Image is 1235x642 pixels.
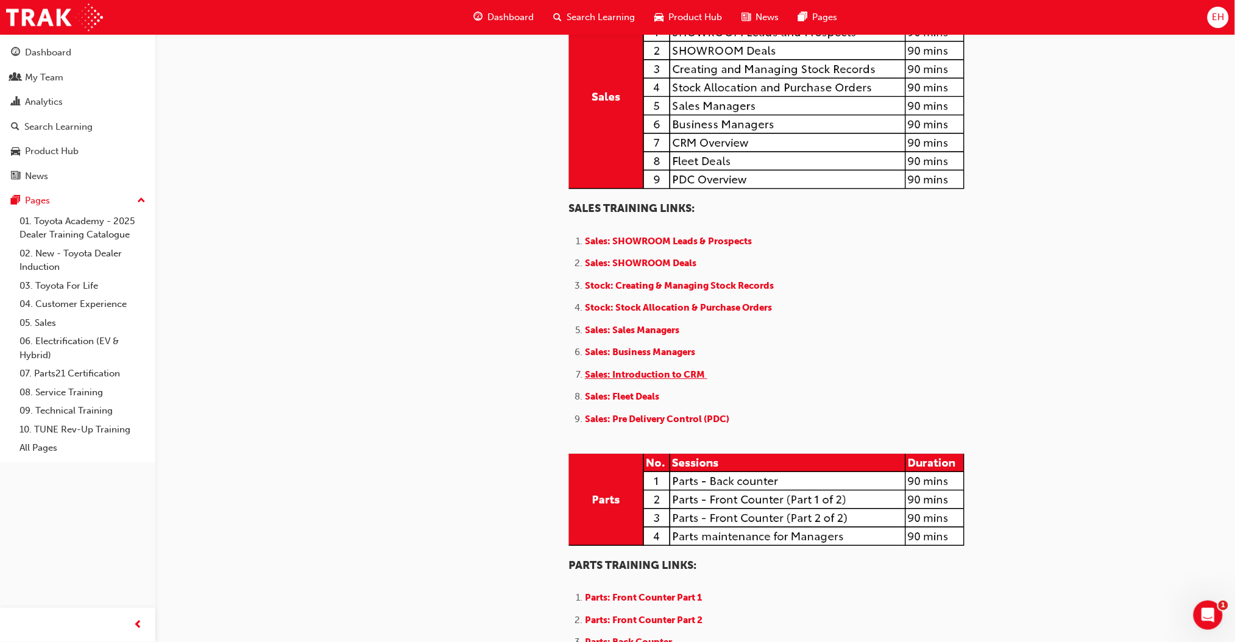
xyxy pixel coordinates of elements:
span: Sales: Business Managers [585,347,695,358]
a: Product Hub [5,140,150,163]
div: Product Hub [25,144,79,158]
span: Sales: SHOWROOM Deals [585,258,696,269]
div: Analytics [25,95,63,109]
a: news-iconNews [732,5,788,30]
div: News [25,169,48,183]
span: Parts: Front Counter Part 1 [585,592,702,603]
span: PARTS TRAINING LINKS: [568,559,696,572]
a: Sales: SHOWROOM Deals [585,258,699,269]
span: Sales: Introduction to CRM [585,369,705,380]
span: Product Hub [668,10,722,24]
span: guage-icon [473,10,483,25]
a: Sales: Introduction to CRM [585,369,707,380]
a: 04. Customer Experience [15,295,150,314]
span: EH [1212,10,1224,24]
span: prev-icon [134,618,143,633]
span: Pages [812,10,837,24]
span: news-icon [11,171,20,182]
span: SALES TRAINING LINKS: [568,202,695,215]
span: Search Learning [567,10,635,24]
div: Search Learning [24,120,93,134]
span: News [756,10,779,24]
a: 02. New - Toyota Dealer Induction [15,244,150,277]
a: Parts: Front Counter Part 1 [585,592,721,603]
span: Dashboard [487,10,534,24]
a: Stock: Stock Allocation & Purchase Orders [585,302,772,313]
span: Sales: Sales Managers [585,325,679,336]
span: 1 [1219,601,1228,610]
a: Sales: SHOWROOM Leads & Prospects [585,236,752,247]
span: car-icon [11,146,20,157]
a: Parts: Front Counter Part 2 [585,615,721,626]
a: car-iconProduct Hub [645,5,732,30]
a: News [5,165,150,188]
button: DashboardMy TeamAnalyticsSearch LearningProduct HubNews [5,39,150,189]
button: Pages [5,189,150,212]
div: Dashboard [25,46,71,60]
span: Parts: Front Counter Part 2 [585,615,702,626]
img: Trak [6,4,103,31]
div: My Team [25,71,63,85]
span: chart-icon [11,97,20,108]
span: search-icon [11,122,19,133]
span: pages-icon [11,196,20,206]
a: Analytics [5,91,150,113]
a: 09. Technical Training [15,401,150,420]
a: My Team [5,66,150,89]
a: Sales: Business Managers [585,347,698,358]
a: 07. Parts21 Certification [15,364,150,383]
a: guage-iconDashboard [464,5,543,30]
a: Sales: Fleet Deals ​ [585,391,673,402]
div: Pages [25,194,50,208]
a: 10. TUNE Rev-Up Training [15,420,150,439]
span: up-icon [137,193,146,209]
a: 08. Service Training [15,383,150,402]
iframe: Intercom live chat [1194,601,1223,630]
a: 01. Toyota Academy - 2025 Dealer Training Catalogue [15,212,150,244]
span: Sales: Pre Delivery Control (PDC) [585,414,729,425]
a: Dashboard [5,41,150,64]
a: Search Learning [5,116,150,138]
a: Stock: Creating & Managing Stock Records [585,280,774,291]
a: All Pages [15,439,150,457]
a: Sales: Sales Managers [585,325,682,336]
a: 05. Sales [15,314,150,333]
span: news-icon [741,10,751,25]
a: pages-iconPages [788,5,847,30]
a: Sales: Pre Delivery Control (PDC) [585,414,732,425]
span: guage-icon [11,48,20,58]
span: people-icon [11,72,20,83]
span: pages-icon [798,10,807,25]
a: 06. Electrification (EV & Hybrid) [15,332,150,364]
span: search-icon [553,10,562,25]
span: car-icon [654,10,664,25]
a: 03. Toyota For Life [15,277,150,295]
button: EH [1208,7,1229,28]
a: search-iconSearch Learning [543,5,645,30]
